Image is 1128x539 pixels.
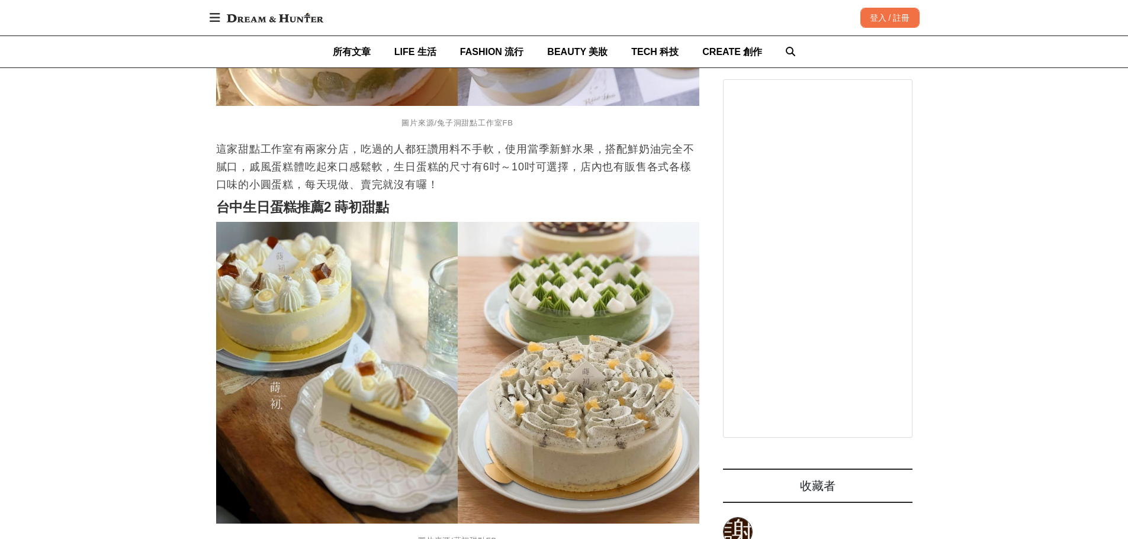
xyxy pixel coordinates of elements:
a: 所有文章 [333,36,371,67]
p: 這家甜點工作室有兩家分店，吃過的人都狂讚用料不手軟，使用當季新鮮水果，搭配鮮奶油完全不膩口，戚風蛋糕體吃起來口感鬆軟，生日蛋糕的尺寸有6吋～10吋可選擇，店內也有販售各式各樣口味的小圓蛋糕，每天... [216,140,699,193]
a: CREATE 創作 [702,36,762,67]
strong: 台中生日蛋糕推薦2 蒔初甜點 [216,199,389,215]
a: LIFE 生活 [394,36,436,67]
span: LIFE 生活 [394,47,436,57]
span: 收藏者 [800,479,835,492]
div: 登入 / 註冊 [860,8,920,28]
img: Dream & Hunter [221,7,329,28]
span: 圖片來源/兔子洞甜點工作室FB [401,118,513,127]
span: 所有文章 [333,47,371,57]
span: TECH 科技 [631,47,679,57]
span: CREATE 創作 [702,47,762,57]
a: FASHION 流行 [460,36,524,67]
span: FASHION 流行 [460,47,524,57]
a: BEAUTY 美妝 [547,36,608,67]
img: 6家台中生日蛋糕推薦！網美蛋糕、客製蛋糕通通有，在地人口碑好評，跟著訂不踩雷 [216,222,699,524]
a: TECH 科技 [631,36,679,67]
span: BEAUTY 美妝 [547,47,608,57]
